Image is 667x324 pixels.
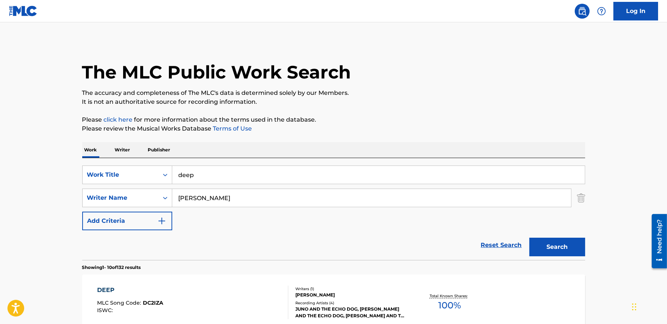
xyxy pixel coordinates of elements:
[146,142,173,158] p: Publisher
[594,4,609,19] div: Help
[82,124,585,133] p: Please review the Musical Works Database
[113,142,132,158] p: Writer
[82,212,172,230] button: Add Criteria
[477,237,526,253] a: Reset Search
[82,115,585,124] p: Please for more information about the terms used in the database.
[438,299,461,312] span: 100 %
[578,7,587,16] img: search
[613,2,658,20] a: Log In
[82,264,141,271] p: Showing 1 - 10 of 132 results
[646,211,667,271] iframe: Resource Center
[575,4,590,19] a: Public Search
[82,142,99,158] p: Work
[632,296,636,318] div: Drag
[82,89,585,97] p: The accuracy and completeness of The MLC's data is determined solely by our Members.
[295,292,408,298] div: [PERSON_NAME]
[82,61,351,83] h1: The MLC Public Work Search
[87,193,154,202] div: Writer Name
[97,286,163,295] div: DEEP
[82,166,585,260] form: Search Form
[577,189,585,207] img: Delete Criterion
[529,238,585,256] button: Search
[97,307,115,314] span: ISWC :
[143,299,163,306] span: DC2IZA
[430,293,469,299] p: Total Known Shares:
[9,6,38,16] img: MLC Logo
[630,288,667,324] iframe: Chat Widget
[157,216,166,225] img: 9d2ae6d4665cec9f34b9.svg
[295,286,408,292] div: Writers ( 1 )
[295,306,408,319] div: JUNO AND THE ECHO DOG, [PERSON_NAME] AND THE ECHO DOG, [PERSON_NAME] AND THE ECHO DOG, [PERSON_NA...
[104,116,133,123] a: click here
[87,170,154,179] div: Work Title
[597,7,606,16] img: help
[295,300,408,306] div: Recording Artists ( 4 )
[97,299,143,306] span: MLC Song Code :
[82,97,585,106] p: It is not an authoritative source for recording information.
[212,125,252,132] a: Terms of Use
